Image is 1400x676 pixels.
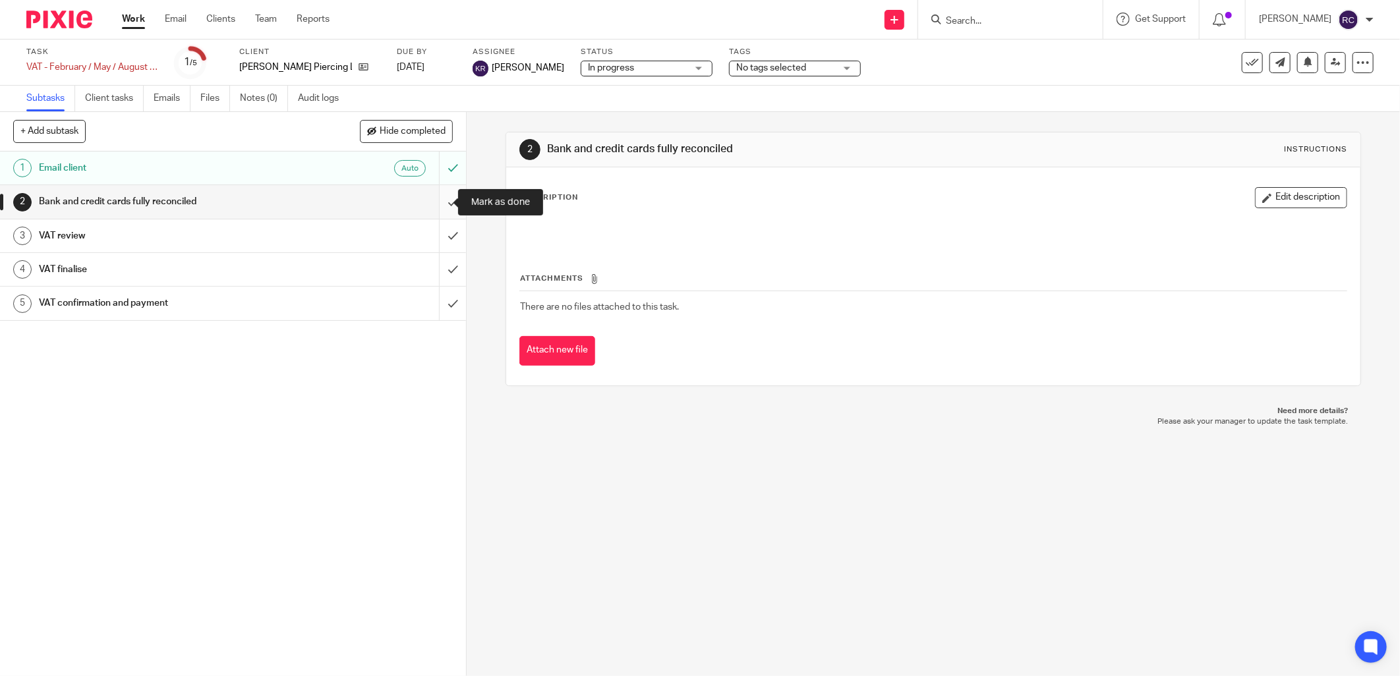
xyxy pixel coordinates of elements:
[39,226,297,246] h1: VAT review
[736,63,806,72] span: No tags selected
[190,59,197,67] small: /5
[548,142,962,156] h1: Bank and credit cards fully reconciled
[397,63,424,72] span: [DATE]
[588,63,634,72] span: In progress
[492,61,564,74] span: [PERSON_NAME]
[240,86,288,111] a: Notes (0)
[1135,14,1186,24] span: Get Support
[13,260,32,279] div: 4
[184,55,197,70] div: 1
[26,11,92,28] img: Pixie
[581,47,713,57] label: Status
[13,120,86,142] button: + Add subtask
[380,127,446,137] span: Hide completed
[26,86,75,111] a: Subtasks
[39,260,297,279] h1: VAT finalise
[165,13,187,26] a: Email
[239,61,352,74] p: [PERSON_NAME] Piercing Ltd
[13,227,32,245] div: 3
[255,13,277,26] a: Team
[13,159,32,177] div: 1
[519,192,578,203] p: Description
[26,47,158,57] label: Task
[1338,9,1359,30] img: svg%3E
[1284,144,1347,155] div: Instructions
[520,275,583,282] span: Attachments
[26,61,158,74] div: VAT - February / May / August / November
[154,86,190,111] a: Emails
[200,86,230,111] a: Files
[945,16,1063,28] input: Search
[519,416,1348,427] p: Please ask your manager to update the task template.
[519,139,540,160] div: 2
[473,47,564,57] label: Assignee
[239,47,380,57] label: Client
[729,47,861,57] label: Tags
[85,86,144,111] a: Client tasks
[1255,187,1347,208] button: Edit description
[13,295,32,313] div: 5
[397,47,456,57] label: Due by
[39,158,297,178] h1: Email client
[519,406,1348,416] p: Need more details?
[206,13,235,26] a: Clients
[297,13,330,26] a: Reports
[298,86,349,111] a: Audit logs
[39,293,297,313] h1: VAT confirmation and payment
[394,160,426,177] div: Auto
[1259,13,1331,26] p: [PERSON_NAME]
[360,120,453,142] button: Hide completed
[473,61,488,76] img: svg%3E
[39,192,297,211] h1: Bank and credit cards fully reconciled
[520,302,679,312] span: There are no files attached to this task.
[519,336,595,366] button: Attach new file
[122,13,145,26] a: Work
[13,193,32,211] div: 2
